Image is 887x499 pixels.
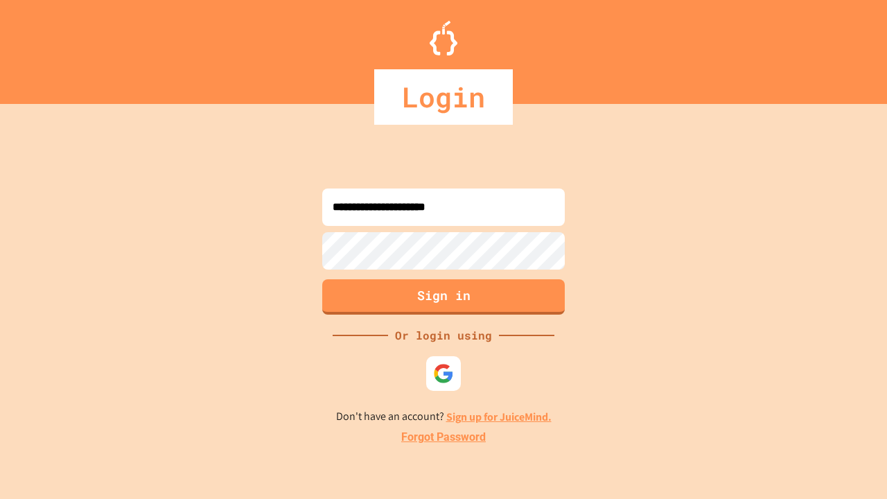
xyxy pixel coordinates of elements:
div: Login [374,69,513,125]
button: Sign in [322,279,565,315]
div: Or login using [388,327,499,344]
p: Don't have an account? [336,408,552,426]
a: Sign up for JuiceMind. [446,410,552,424]
img: Logo.svg [430,21,457,55]
a: Forgot Password [401,429,486,446]
img: google-icon.svg [433,363,454,384]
